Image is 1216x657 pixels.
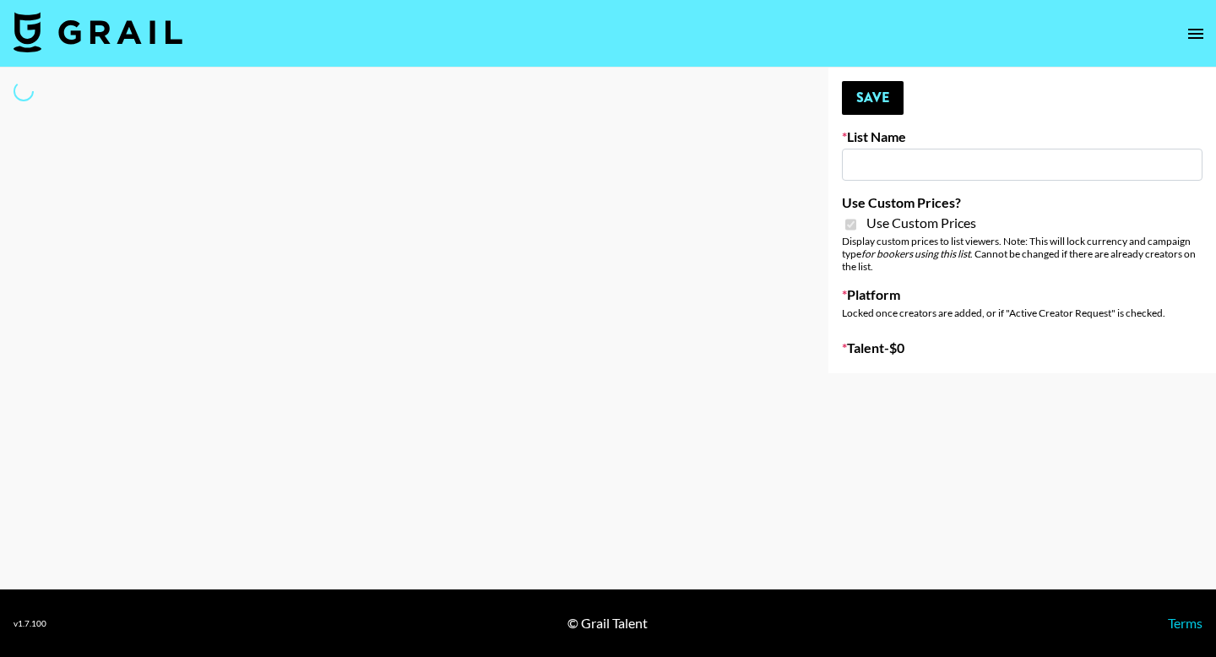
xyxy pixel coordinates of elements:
label: Talent - $ 0 [842,339,1202,356]
button: Save [842,81,904,115]
div: v 1.7.100 [14,618,46,629]
div: Display custom prices to list viewers. Note: This will lock currency and campaign type . Cannot b... [842,235,1202,273]
label: Platform [842,286,1202,303]
label: Use Custom Prices? [842,194,1202,211]
span: Use Custom Prices [866,214,976,231]
a: Terms [1168,615,1202,631]
label: List Name [842,128,1202,145]
img: Grail Talent [14,12,182,52]
div: © Grail Talent [567,615,648,632]
em: for bookers using this list [861,247,970,260]
button: open drawer [1179,17,1213,51]
div: Locked once creators are added, or if "Active Creator Request" is checked. [842,307,1202,319]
